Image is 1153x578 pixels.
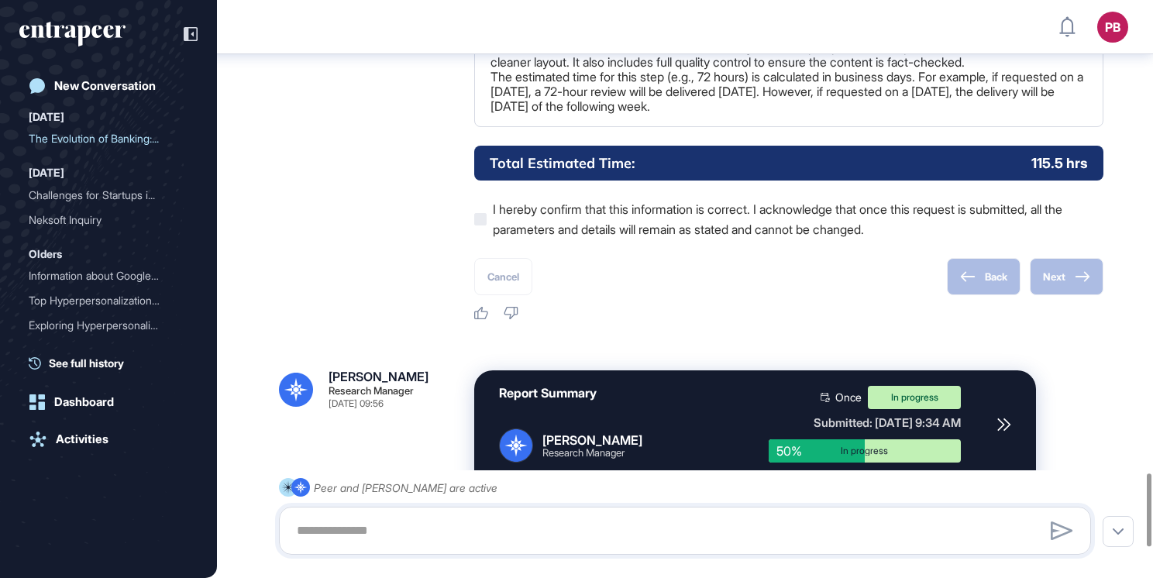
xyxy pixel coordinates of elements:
[329,399,384,408] div: [DATE] 09:56
[329,386,414,396] div: Research Manager
[29,183,188,208] div: Challenges for Startups in Connecting with Corporates
[780,446,949,456] div: In progress
[29,263,188,288] div: Information about Google and its related entities
[542,433,642,448] div: [PERSON_NAME]
[542,448,642,458] div: Research Manager
[49,355,124,371] span: See full history
[1031,153,1088,173] p: 115.5 hrs
[29,163,64,182] div: [DATE]
[19,22,126,46] div: entrapeer-logo
[29,313,188,338] div: Exploring Hyperpersonalization in Banking
[499,386,597,401] div: Report Summary
[490,40,1087,114] p: Tick this box to enable the 'Human Review' stage. This step improves the report with enhanced vis...
[56,432,108,446] div: Activities
[29,263,176,288] div: Information about Google ...
[29,126,188,151] div: The Evolution of Banking: Strategies for Banks to Foster Ecosystems between Corporates and Startups
[19,424,198,455] a: Activities
[54,79,156,93] div: New Conversation
[29,313,176,338] div: Exploring Hyperpersonaliz...
[769,439,865,463] div: 50%
[29,208,176,232] div: Neksoft Inquiry
[29,245,62,263] div: Olders
[1097,12,1128,43] button: PB
[29,288,176,313] div: Top Hyperpersonalization ...
[29,288,188,313] div: Top Hyperpersonalization Use Cases in Banking
[29,126,176,151] div: The Evolution of Banking:...
[868,386,961,409] div: In progress
[769,415,961,430] div: Submitted: [DATE] 9:34 AM
[19,71,198,101] a: New Conversation
[19,387,198,418] a: Dashboard
[29,183,176,208] div: Challenges for Startups i...
[835,392,862,403] span: Once
[29,208,188,232] div: Neksoft Inquiry
[54,395,114,409] div: Dashboard
[314,478,497,497] div: Peer and [PERSON_NAME] are active
[29,355,198,371] a: See full history
[29,108,64,126] div: [DATE]
[474,199,1103,239] label: I hereby confirm that this information is correct. I acknowledge that once this request is submit...
[329,370,429,383] div: [PERSON_NAME]
[490,153,635,173] h6: Total Estimated Time:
